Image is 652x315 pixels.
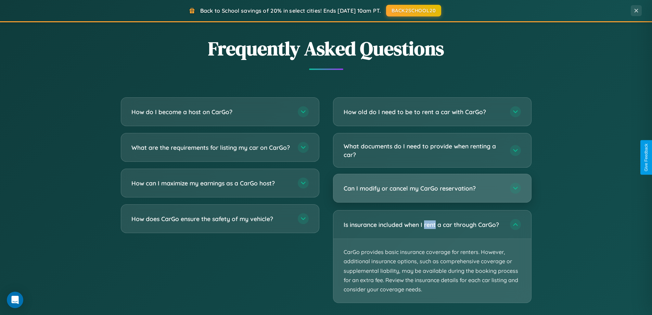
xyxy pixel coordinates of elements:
[200,7,381,14] span: Back to School savings of 20% in select cities! Ends [DATE] 10am PT.
[131,143,291,152] h3: What are the requirements for listing my car on CarGo?
[131,215,291,223] h3: How does CarGo ensure the safety of my vehicle?
[344,142,503,159] h3: What documents do I need to provide when renting a car?
[644,144,649,171] div: Give Feedback
[131,179,291,187] h3: How can I maximize my earnings as a CarGo host?
[386,5,441,16] button: BACK2SCHOOL20
[344,220,503,229] h3: Is insurance included when I rent a car through CarGo?
[344,184,503,193] h3: Can I modify or cancel my CarGo reservation?
[344,108,503,116] h3: How old do I need to be to rent a car with CarGo?
[7,292,23,308] div: Open Intercom Messenger
[333,239,531,303] p: CarGo provides basic insurance coverage for renters. However, additional insurance options, such ...
[131,108,291,116] h3: How do I become a host on CarGo?
[121,35,532,62] h2: Frequently Asked Questions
